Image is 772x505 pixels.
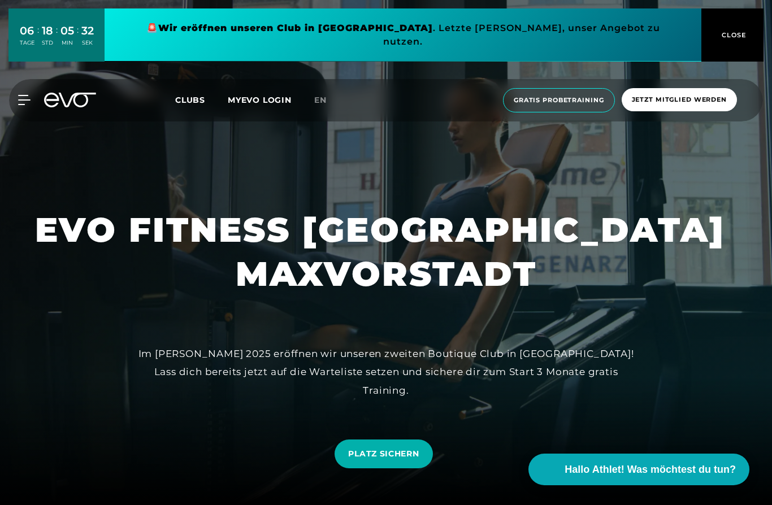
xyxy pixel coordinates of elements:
div: MIN [60,39,74,47]
span: Jetzt Mitglied werden [632,95,727,105]
span: Clubs [175,95,205,105]
div: Im [PERSON_NAME] 2025 eröffnen wir unseren zweiten Boutique Club in [GEOGRAPHIC_DATA]! Lass dich ... [132,345,640,399]
span: CLOSE [719,30,747,40]
button: Hallo Athlet! Was möchtest du tun? [528,454,749,485]
div: 06 [20,23,34,39]
a: Jetzt Mitglied werden [618,88,740,112]
div: : [37,24,39,54]
div: TAGE [20,39,34,47]
span: Hallo Athlet! Was möchtest du tun? [565,462,736,477]
div: SEK [81,39,94,47]
div: 18 [42,23,53,39]
div: : [56,24,58,54]
span: Gratis Probetraining [514,95,604,105]
span: PLATZ SICHERN [348,448,419,460]
div: STD [42,39,53,47]
h1: EVO FITNESS [GEOGRAPHIC_DATA] MAXVORSTADT [35,208,737,296]
button: CLOSE [701,8,764,62]
a: Gratis Probetraining [500,88,618,112]
span: en [314,95,327,105]
a: MYEVO LOGIN [228,95,292,105]
div: 05 [60,23,74,39]
div: : [77,24,79,54]
a: PLATZ SICHERN [335,439,432,468]
a: en [314,94,340,107]
a: Clubs [175,94,228,105]
div: 32 [81,23,94,39]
